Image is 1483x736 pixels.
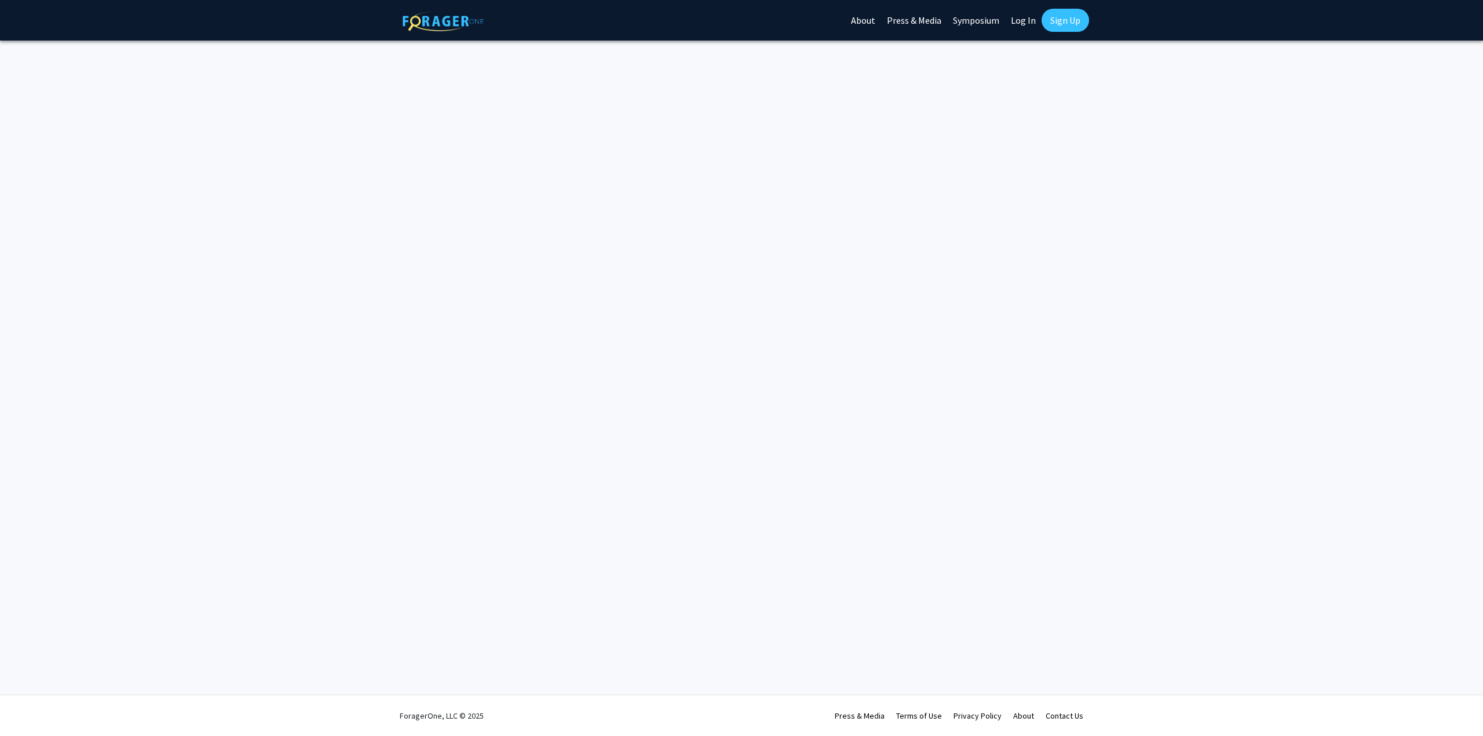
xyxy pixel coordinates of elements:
a: Press & Media [835,711,885,721]
a: Contact Us [1046,711,1083,721]
a: Terms of Use [896,711,942,721]
div: ForagerOne, LLC © 2025 [400,695,484,736]
img: ForagerOne Logo [403,11,484,31]
a: Privacy Policy [954,711,1002,721]
a: About [1013,711,1034,721]
a: Sign Up [1042,9,1089,32]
